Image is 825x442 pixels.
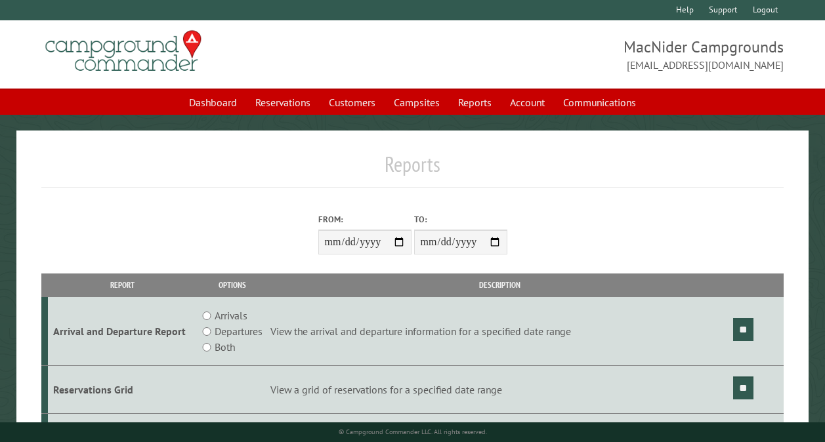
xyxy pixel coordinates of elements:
a: Campsites [386,90,448,115]
label: Arrivals [215,308,247,323]
th: Description [268,273,731,296]
td: Reservations Grid [48,366,197,414]
a: Account [502,90,553,115]
label: From: [318,213,412,226]
label: Departures [215,323,263,339]
label: Both [215,339,235,355]
th: Options [196,273,268,296]
small: © Campground Commander LLC. All rights reserved. [339,428,487,436]
th: Report [48,273,197,296]
span: MacNider Campgrounds [EMAIL_ADDRESS][DOMAIN_NAME] [413,36,784,73]
label: To: [414,213,507,226]
td: View a grid of reservations for a specified date range [268,366,731,414]
a: Reports [450,90,499,115]
img: Campground Commander [41,26,205,77]
a: Communications [555,90,644,115]
h1: Reports [41,151,784,188]
td: Arrival and Departure Report [48,297,197,366]
a: Reservations [247,90,318,115]
td: View the arrival and departure information for a specified date range [268,297,731,366]
a: Dashboard [181,90,245,115]
a: Customers [321,90,383,115]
